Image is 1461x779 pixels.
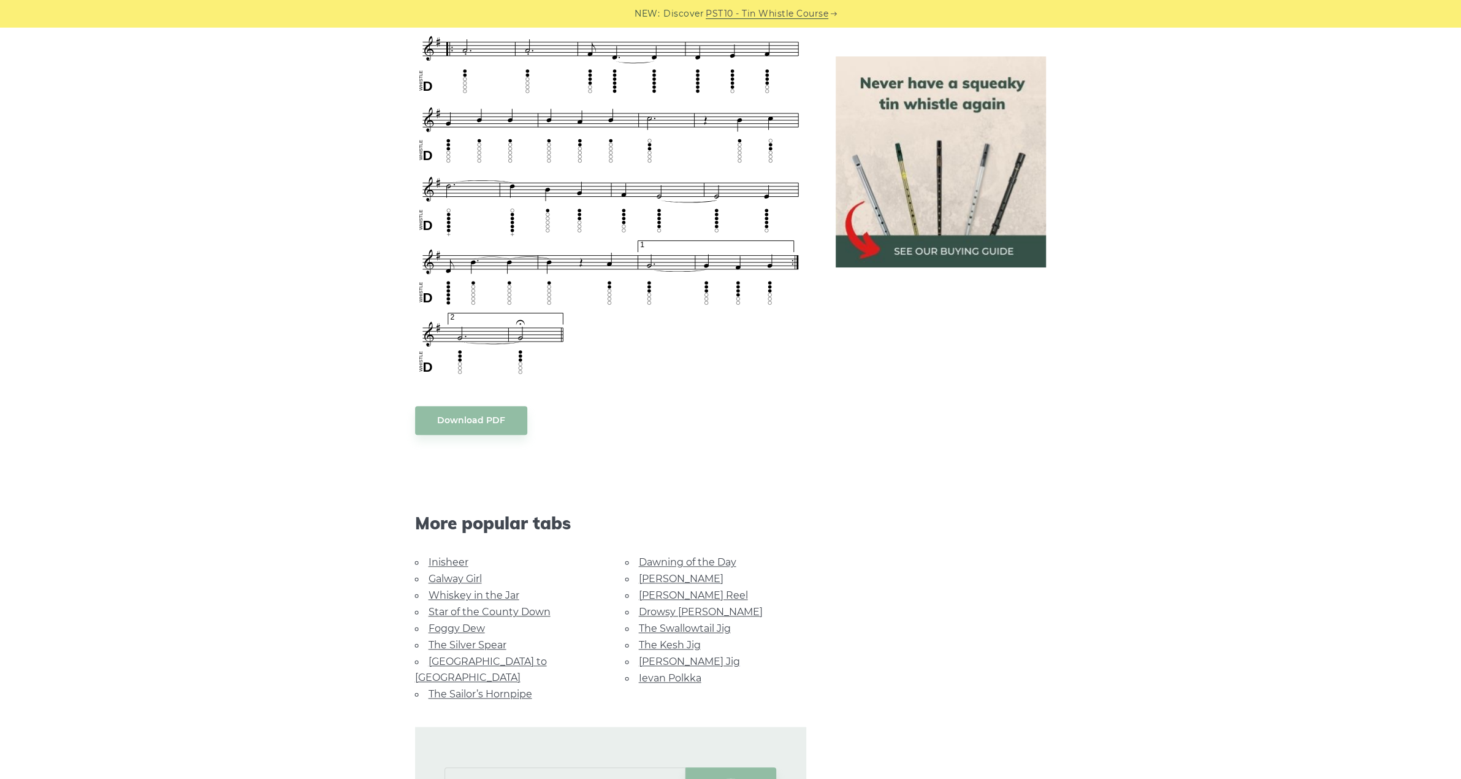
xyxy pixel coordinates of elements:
a: Galway Girl [429,573,482,585]
a: [GEOGRAPHIC_DATA] to [GEOGRAPHIC_DATA] [415,656,547,683]
a: Inisheer [429,556,468,568]
span: Discover [663,7,704,21]
a: Foggy Dew [429,623,485,634]
a: The Swallowtail Jig [639,623,731,634]
span: More popular tabs [415,513,806,534]
a: Star of the County Down [429,606,551,618]
a: [PERSON_NAME] Jig [639,656,740,667]
a: Dawning of the Day [639,556,736,568]
a: PST10 - Tin Whistle Course [706,7,828,21]
img: tin whistle buying guide [836,56,1047,267]
span: NEW: [635,7,660,21]
a: The Sailor’s Hornpipe [429,688,532,700]
a: The Kesh Jig [639,639,701,651]
a: Whiskey in the Jar [429,589,519,601]
a: Drowsy [PERSON_NAME] [639,606,763,618]
a: Download PDF [415,406,527,435]
a: Ievan Polkka [639,672,701,684]
a: [PERSON_NAME] [639,573,723,585]
a: The Silver Spear [429,639,506,651]
a: [PERSON_NAME] Reel [639,589,748,601]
